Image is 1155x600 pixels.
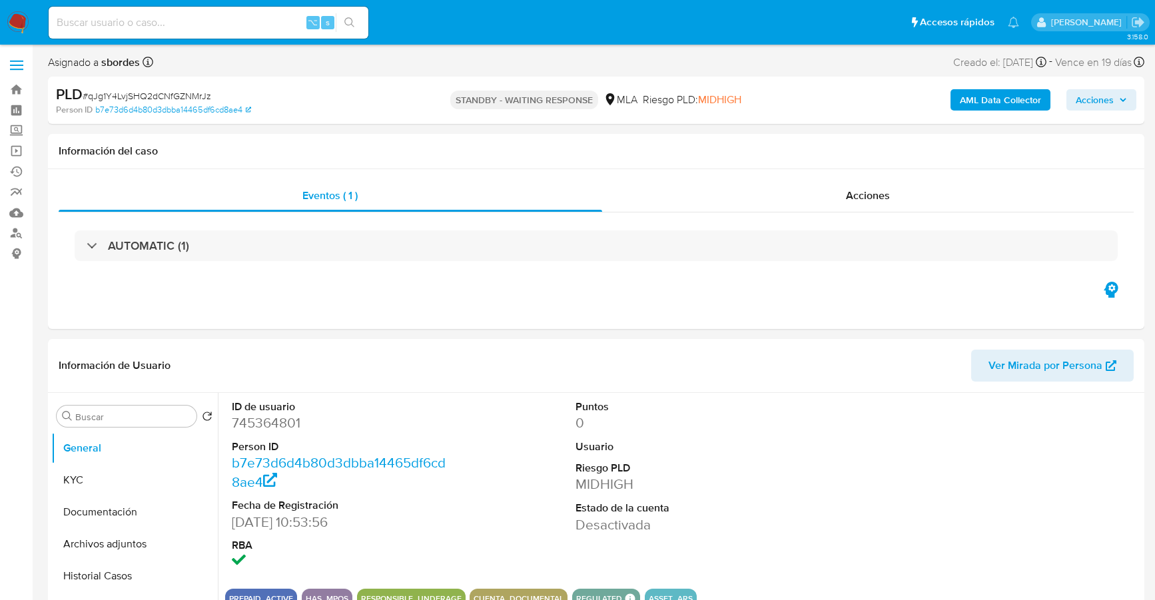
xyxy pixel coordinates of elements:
[51,432,218,464] button: General
[95,104,251,116] a: b7e73d6d4b80d3dbba14465df6cd8ae4
[302,188,358,203] span: Eventos ( 1 )
[56,104,93,116] b: Person ID
[576,475,791,493] dd: MIDHIGH
[232,440,448,454] dt: Person ID
[1076,89,1114,111] span: Acciones
[51,528,218,560] button: Archivos adjuntos
[108,238,189,253] h3: AUTOMATIC (1)
[643,93,741,107] span: Riesgo PLD:
[1051,16,1126,29] p: stefania.bordes@mercadolibre.com
[1008,17,1019,28] a: Notificaciones
[51,464,218,496] button: KYC
[1049,53,1052,71] span: -
[971,350,1134,382] button: Ver Mirada por Persona
[59,145,1134,158] h1: Información del caso
[960,89,1041,111] b: AML Data Collector
[1131,15,1145,29] a: Salir
[232,513,448,531] dd: [DATE] 10:53:56
[1055,55,1132,70] span: Vence en 19 días
[603,93,637,107] div: MLA
[49,14,368,31] input: Buscar usuario o caso...
[698,92,741,107] span: MIDHIGH
[202,411,212,426] button: Volver al orden por defecto
[336,13,363,32] button: search-icon
[450,91,598,109] p: STANDBY - WAITING RESPONSE
[576,515,791,534] dd: Desactivada
[51,560,218,592] button: Historial Casos
[75,411,191,423] input: Buscar
[576,414,791,432] dd: 0
[232,400,448,414] dt: ID de usuario
[920,15,994,29] span: Accesos rápidos
[56,83,83,105] b: PLD
[576,501,791,515] dt: Estado de la cuenta
[1066,89,1136,111] button: Acciones
[83,89,211,103] span: # qJg1Y4LvjSHQ2dCNfGZNMrJz
[99,55,140,70] b: sbordes
[953,53,1046,71] div: Creado el: [DATE]
[846,188,890,203] span: Acciones
[59,359,171,372] h1: Información de Usuario
[988,350,1102,382] span: Ver Mirada por Persona
[232,453,446,491] a: b7e73d6d4b80d3dbba14465df6cd8ae4
[951,89,1050,111] button: AML Data Collector
[232,538,448,553] dt: RBA
[232,498,448,513] dt: Fecha de Registración
[308,16,318,29] span: ⌥
[576,400,791,414] dt: Puntos
[48,55,140,70] span: Asignado a
[62,411,73,422] button: Buscar
[51,496,218,528] button: Documentación
[576,461,791,475] dt: Riesgo PLD
[232,414,448,432] dd: 745364801
[75,230,1118,261] div: AUTOMATIC (1)
[576,440,791,454] dt: Usuario
[326,16,330,29] span: s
